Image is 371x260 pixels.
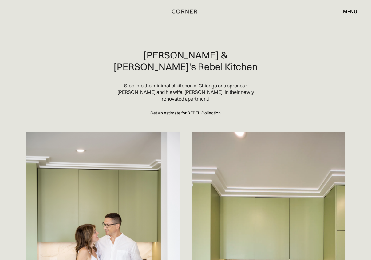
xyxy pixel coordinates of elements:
div: menu [337,6,357,17]
p: Step into the minimalist kitchen of Chicago entrepreneur [PERSON_NAME] and his wife, [PERSON_NAME... [107,82,264,102]
a: home [166,7,205,15]
a: Get an estimate for REBEL Collection [150,110,221,116]
div: menu [343,9,357,14]
h2: [PERSON_NAME] & [PERSON_NAME]'s Rebel Kitchen [107,49,264,73]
